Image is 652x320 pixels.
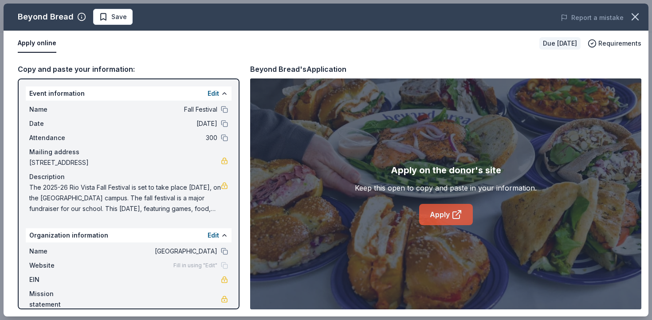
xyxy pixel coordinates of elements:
span: Mission statement [29,289,89,310]
span: Fall Festival [89,104,217,115]
span: [STREET_ADDRESS] [29,157,221,168]
span: Save [111,12,127,22]
span: EIN [29,274,89,285]
span: Fill in using "Edit" [173,262,217,269]
button: Edit [208,230,219,241]
div: Copy and paste your information: [18,63,240,75]
span: Name [29,104,89,115]
button: Edit [208,88,219,99]
span: Date [29,118,89,129]
div: Beyond Bread [18,10,74,24]
div: Apply on the donor's site [391,163,501,177]
div: Mailing address [29,147,228,157]
span: Website [29,260,89,271]
div: Beyond Bread's Application [250,63,346,75]
button: Report a mistake [561,12,624,23]
div: Event information [26,86,232,101]
span: 300 [89,133,217,143]
span: Attendance [29,133,89,143]
span: [DATE] [89,118,217,129]
div: Keep this open to copy and paste in your information. [355,183,537,193]
div: Due [DATE] [539,37,581,50]
button: Requirements [588,38,641,49]
a: Apply [419,204,473,225]
span: Requirements [598,38,641,49]
span: The 2025-26 Rio Vista Fall Festival is set to take place [DATE], on the [GEOGRAPHIC_DATA] campus.... [29,182,221,214]
div: Organization information [26,228,232,242]
span: [GEOGRAPHIC_DATA] [89,246,217,257]
button: Apply online [18,34,56,53]
button: Save [93,9,133,25]
span: Name [29,246,89,257]
div: Description [29,172,228,182]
